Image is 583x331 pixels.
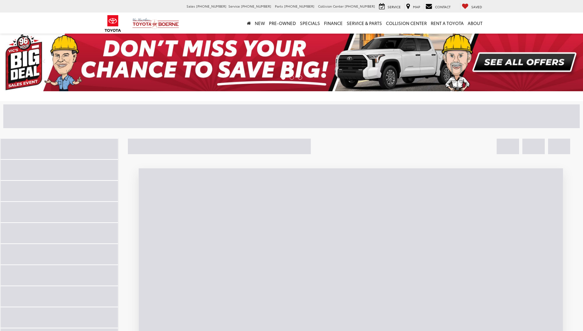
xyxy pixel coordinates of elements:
a: Pre-Owned [267,13,298,34]
a: Service [377,3,402,10]
span: Service [388,4,401,9]
span: [PHONE_NUMBER] [345,4,375,9]
a: New [253,13,267,34]
a: About [466,13,484,34]
span: Map [413,4,420,9]
a: Rent a Toyota [429,13,466,34]
a: Contact [424,3,452,10]
a: My Saved Vehicles [460,3,484,10]
a: Finance [322,13,345,34]
img: Toyota [101,13,125,34]
span: Sales [187,4,195,9]
span: Service [228,4,240,9]
img: Vic Vaughan Toyota of Boerne [132,18,179,29]
a: Map [404,3,422,10]
span: [PHONE_NUMBER] [196,4,226,9]
a: Home [245,13,253,34]
span: Saved [471,4,482,9]
span: [PHONE_NUMBER] [284,4,314,9]
a: Collision Center [384,13,429,34]
span: Contact [435,4,451,9]
span: Collision Center [318,4,344,9]
a: Service & Parts: Opens in a new tab [345,13,384,34]
span: [PHONE_NUMBER] [241,4,271,9]
span: Parts [275,4,283,9]
a: Specials [298,13,322,34]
